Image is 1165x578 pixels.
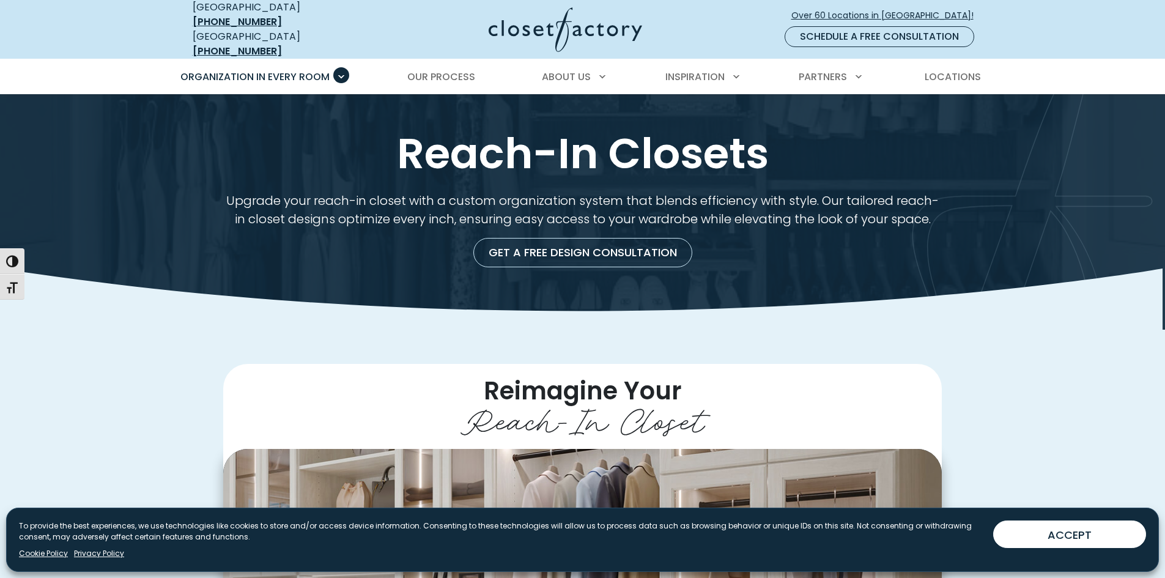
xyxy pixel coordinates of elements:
[791,5,984,26] a: Over 60 Locations in [GEOGRAPHIC_DATA]!
[19,521,983,543] p: To provide the best experiences, we use technologies like cookies to store and/or access device i...
[407,70,475,84] span: Our Process
[665,70,725,84] span: Inspiration
[193,29,370,59] div: [GEOGRAPHIC_DATA]
[925,70,981,84] span: Locations
[19,548,68,559] a: Cookie Policy
[791,9,983,22] span: Over 60 Locations in [GEOGRAPHIC_DATA]!
[193,15,282,29] a: [PHONE_NUMBER]
[799,70,847,84] span: Partners
[180,70,330,84] span: Organization in Every Room
[74,548,124,559] a: Privacy Policy
[542,70,591,84] span: About Us
[785,26,974,47] a: Schedule a Free Consultation
[473,238,692,267] a: Get a Free Design Consultation
[489,7,642,52] img: Closet Factory Logo
[190,130,975,177] h1: Reach-In Closets
[172,60,994,94] nav: Primary Menu
[223,191,942,228] p: Upgrade your reach-in closet with a custom organization system that blends efficiency with style....
[484,374,682,408] span: Reimagine Your
[460,393,705,442] span: Reach-In Closet
[193,44,282,58] a: [PHONE_NUMBER]
[993,521,1146,548] button: ACCEPT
